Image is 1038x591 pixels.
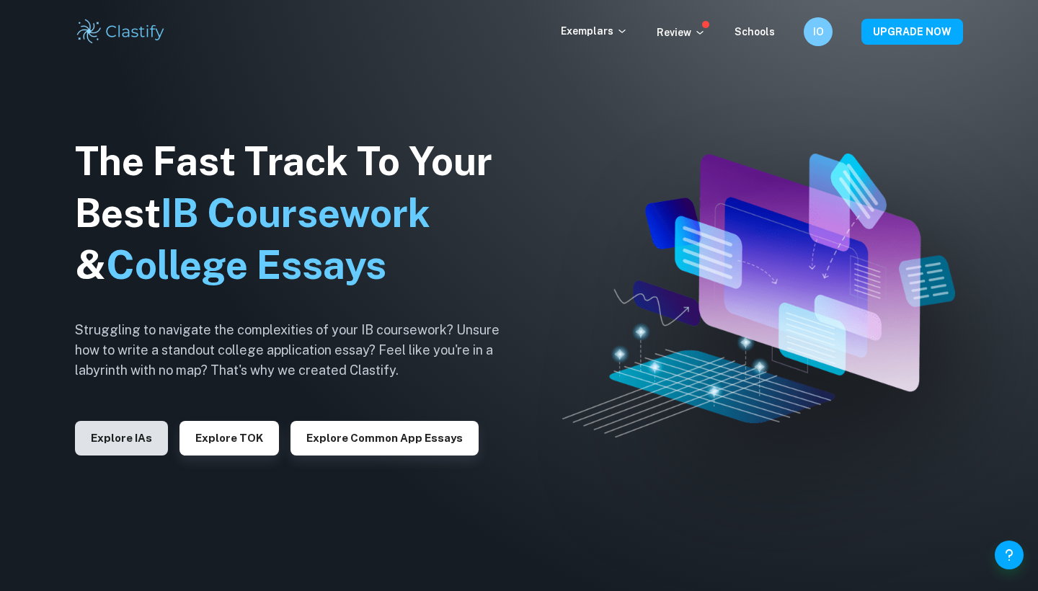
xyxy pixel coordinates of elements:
img: Clastify hero [562,154,954,437]
a: Explore Common App essays [290,430,479,444]
button: Explore Common App essays [290,421,479,456]
span: College Essays [106,242,386,288]
h1: The Fast Track To Your Best & [75,135,522,291]
img: Clastify logo [75,17,167,46]
button: Help and Feedback [995,541,1024,569]
h6: IO [810,24,827,40]
p: Review [657,25,706,40]
button: UPGRADE NOW [861,19,963,45]
a: Explore TOK [179,430,279,444]
button: Explore IAs [75,421,168,456]
button: IO [804,17,833,46]
a: Schools [735,26,775,37]
span: IB Coursework [161,190,430,236]
button: Explore TOK [179,421,279,456]
a: Explore IAs [75,430,168,444]
h6: Struggling to navigate the complexities of your IB coursework? Unsure how to write a standout col... [75,320,522,381]
p: Exemplars [561,23,628,39]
